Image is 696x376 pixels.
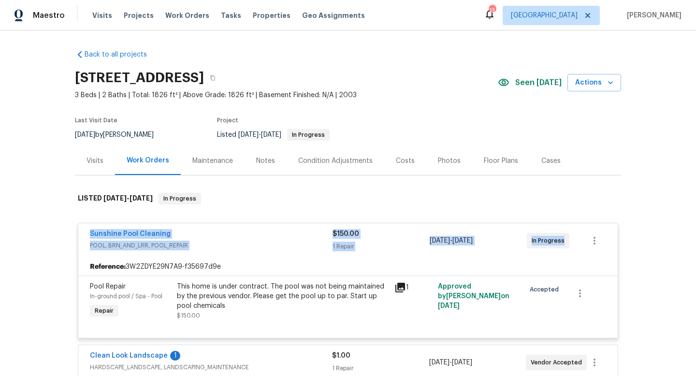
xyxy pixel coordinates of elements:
[530,285,563,294] span: Accepted
[177,282,389,311] div: This home is under contract. The pool was not being maintained by the previous vendor. Please get...
[253,11,290,20] span: Properties
[204,69,221,87] button: Copy Address
[90,241,333,250] span: POOL, BRN_AND_LRR, POOL_REPAIR
[103,195,127,202] span: [DATE]
[302,11,365,20] span: Geo Assignments
[165,11,209,20] span: Work Orders
[177,313,200,318] span: $150.00
[75,90,498,100] span: 3 Beds | 2 Baths | Total: 1826 ft² | Above Grade: 1826 ft² | Basement Finished: N/A | 2003
[396,156,415,166] div: Costs
[78,258,618,275] div: 3W2ZDYE29N7A9-f35697d9e
[298,156,373,166] div: Condition Adjustments
[90,262,126,272] b: Reference:
[192,156,233,166] div: Maintenance
[75,117,117,123] span: Last Visit Date
[159,194,200,203] span: In Progress
[221,12,241,19] span: Tasks
[75,50,168,59] a: Back to all projects
[575,77,613,89] span: Actions
[541,156,561,166] div: Cases
[394,282,432,293] div: 1
[438,303,460,309] span: [DATE]
[332,352,350,359] span: $1.00
[484,156,518,166] div: Floor Plans
[452,359,472,366] span: [DATE]
[333,242,430,251] div: 1 Repair
[92,11,112,20] span: Visits
[333,231,359,237] span: $150.00
[489,6,495,15] div: 13
[75,131,95,138] span: [DATE]
[430,237,450,244] span: [DATE]
[623,11,681,20] span: [PERSON_NAME]
[124,11,154,20] span: Projects
[429,359,449,366] span: [DATE]
[261,131,281,138] span: [DATE]
[90,293,162,299] span: In-ground pool / Spa - Pool
[127,156,169,165] div: Work Orders
[90,352,168,359] a: Clean Look Landscape
[78,193,153,204] h6: LISTED
[217,131,330,138] span: Listed
[75,73,204,83] h2: [STREET_ADDRESS]
[438,283,509,309] span: Approved by [PERSON_NAME] on
[130,195,153,202] span: [DATE]
[430,236,473,246] span: -
[438,156,461,166] div: Photos
[217,117,238,123] span: Project
[511,11,578,20] span: [GEOGRAPHIC_DATA]
[75,129,165,141] div: by [PERSON_NAME]
[532,236,568,246] span: In Progress
[87,156,103,166] div: Visits
[452,237,473,244] span: [DATE]
[429,358,472,367] span: -
[256,156,275,166] div: Notes
[90,283,126,290] span: Pool Repair
[33,11,65,20] span: Maestro
[288,132,329,138] span: In Progress
[75,183,621,214] div: LISTED [DATE]-[DATE]In Progress
[238,131,281,138] span: -
[332,363,429,373] div: 1 Repair
[91,306,117,316] span: Repair
[90,231,171,237] a: Sunshine Pool Cleaning
[238,131,259,138] span: [DATE]
[567,74,621,92] button: Actions
[531,358,586,367] span: Vendor Accepted
[515,78,562,87] span: Seen [DATE]
[170,351,180,361] div: 1
[90,362,332,372] span: HARDSCAPE_LANDSCAPE, LANDSCAPING_MAINTENANCE
[103,195,153,202] span: -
